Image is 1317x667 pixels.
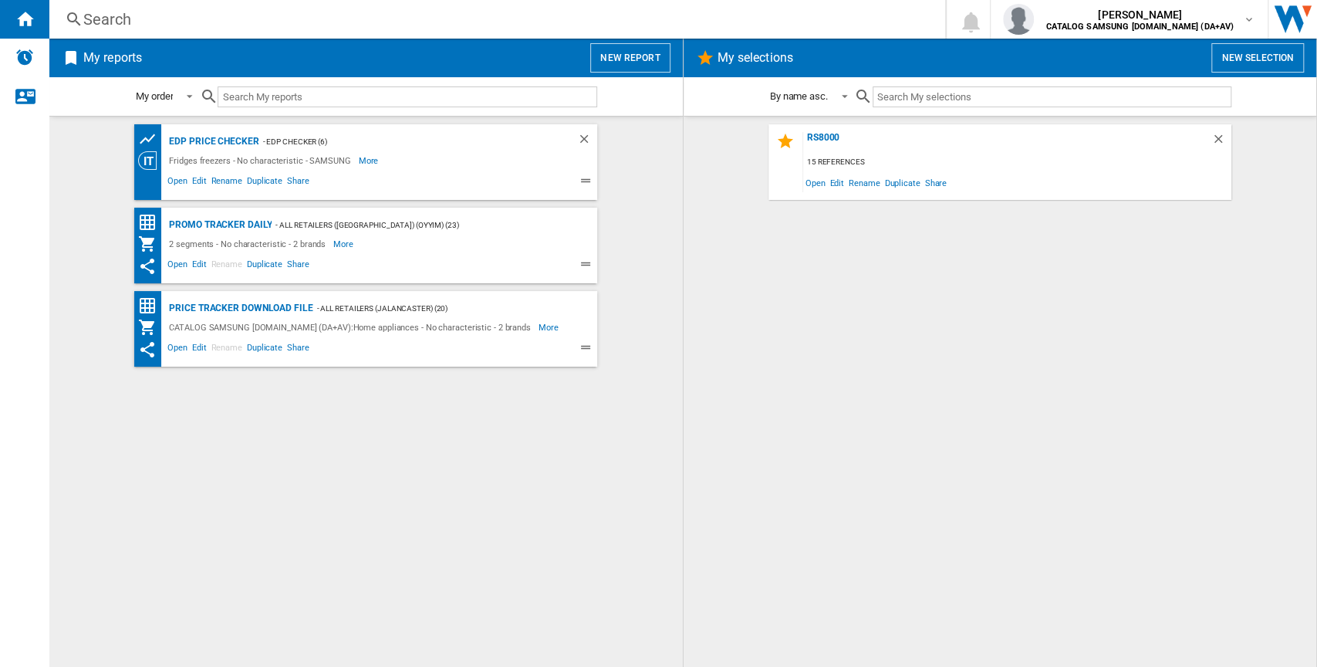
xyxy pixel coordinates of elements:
input: Search My selections [873,86,1231,107]
div: Delete [1211,132,1231,153]
span: Open [165,340,190,359]
button: New report [590,43,670,73]
span: Open [803,172,828,193]
span: Share [285,174,312,192]
div: - edp checker (6) [259,132,547,151]
span: Duplicate [245,257,285,276]
h2: My reports [80,43,145,73]
span: More [359,151,381,170]
div: By name asc. [770,90,828,102]
b: CATALOG SAMSUNG [DOMAIN_NAME] (DA+AV) [1046,22,1234,32]
span: Edit [190,340,209,359]
div: 2 segments - No characteristic - 2 brands [165,235,333,253]
div: Search [83,8,905,30]
input: Search My reports [218,86,597,107]
div: My Assortment [138,318,165,337]
div: Category View [138,151,165,170]
span: Duplicate [882,172,922,193]
span: More [333,235,356,253]
div: Price Matrix [138,213,165,232]
div: CATALOG SAMSUNG [DOMAIN_NAME] (DA+AV):Home appliances - No characteristic - 2 brands [165,318,539,337]
div: - All Retailers ([GEOGRAPHIC_DATA]) (oyyim) (23) [272,215,566,235]
div: - All Retailers (jalancaster) (20) [313,299,567,318]
ng-md-icon: This report has been shared with you [138,257,157,276]
div: Fridges freezers - No characteristic - SAMSUNG [165,151,358,170]
span: Edit [190,174,209,192]
div: My order [136,90,173,102]
span: Share [285,340,312,359]
span: More [539,318,561,337]
span: Open [165,174,190,192]
img: profile.jpg [1003,4,1034,35]
div: Promo Tracker Daily [165,215,272,235]
button: New selection [1211,43,1304,73]
div: 15 references [803,153,1231,172]
span: Rename [208,174,244,192]
span: Duplicate [245,174,285,192]
span: Rename [208,340,244,359]
div: edp price checker [165,132,258,151]
span: Share [922,172,949,193]
span: Rename [208,257,244,276]
h2: My selections [714,43,796,73]
span: Duplicate [245,340,285,359]
div: My Assortment [138,235,165,253]
img: alerts-logo.svg [15,48,34,66]
div: RS8000 [803,132,1211,153]
div: Delete [577,132,597,151]
span: [PERSON_NAME] [1046,7,1234,22]
span: Edit [827,172,846,193]
div: Price Tracker Download File [165,299,312,318]
div: Product prices grid [138,130,165,149]
span: Open [165,257,190,276]
span: Rename [846,172,882,193]
span: Edit [190,257,209,276]
span: Share [285,257,312,276]
ng-md-icon: This report has been shared with you [138,340,157,359]
div: Price Matrix [138,296,165,316]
